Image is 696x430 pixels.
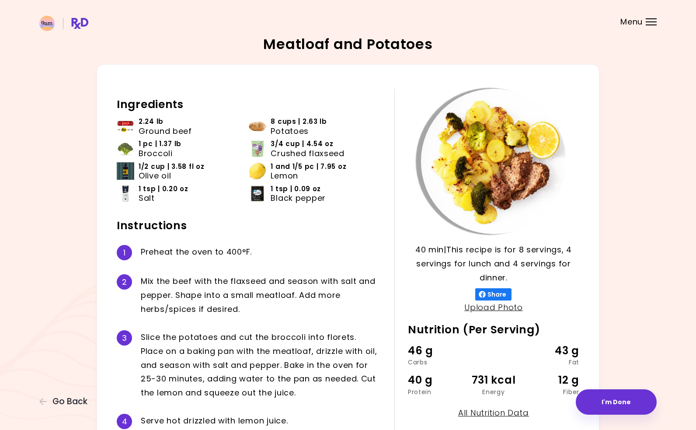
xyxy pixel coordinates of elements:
span: 1 pc | 1.37 lb [139,139,181,149]
span: 1 tsp | 0.09 oz [271,184,321,194]
h2: Meatloaf and Potatoes [263,37,432,51]
div: 1 [117,245,132,260]
div: 4 [117,414,132,429]
div: 12 g [522,372,579,388]
div: S l i c e t h e p o t a t o e s a n d c u t t h e b r o c c o l i i n t o f l o r e t s . P l a c... [141,330,381,400]
div: M i x t h e b e e f w i t h t h e f l a x s e e d a n d s e a s o n w i t h s a l t a n d p e p p... [141,274,381,316]
button: Share [475,288,512,301]
span: Share [486,291,508,298]
span: 2.24 lb [139,117,164,126]
div: S e r v e h o t d r i z z l e d w i t h l e m o n j u i c e . [141,414,381,429]
span: Crushed flaxseed [271,149,345,158]
div: Energy [465,389,522,395]
div: Fat [522,359,579,365]
span: 1/2 cup | 3.58 fl oz [139,162,204,171]
span: 1 and 1/5 pc | 7.95 oz [271,162,346,171]
span: Ground beef [139,126,192,136]
h2: Instructions [117,219,381,233]
img: RxDiet [39,16,88,31]
span: 8 cups | 2.63 lb [271,117,327,126]
div: Protein [408,389,465,395]
div: 2 [117,274,132,290]
span: Black pepper [271,193,326,203]
div: 3 [117,330,132,346]
span: 3/4 cup | 4.54 oz [271,139,333,149]
div: Carbs [408,359,465,365]
span: Potatoes [271,126,309,136]
div: 731 kcal [465,372,522,388]
div: P r e h e a t t h e o v e n t o 4 0 0 ° F . [141,245,381,260]
button: I'm Done [576,389,657,415]
span: Go Back [52,397,87,406]
a: All Nutrition Data [458,407,529,418]
h2: Ingredients [117,98,381,112]
div: 46 g [408,343,465,359]
span: 1 tsp | 0.20 oz [139,184,188,194]
div: 40 g [408,372,465,388]
a: Upload Photo [464,302,523,313]
div: Fiber [522,389,579,395]
span: Menu [620,18,643,26]
span: Lemon [271,171,298,181]
span: Olive oil [139,171,171,181]
h2: Nutrition (Per Serving) [408,323,579,337]
button: Go Back [39,397,92,406]
p: 40 min | This recipe is for 8 servings, 4 servings for lunch and 4 servings for dinner. [408,243,579,285]
span: Salt [139,193,155,203]
div: 43 g [522,343,579,359]
span: Broccoli [139,149,173,158]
